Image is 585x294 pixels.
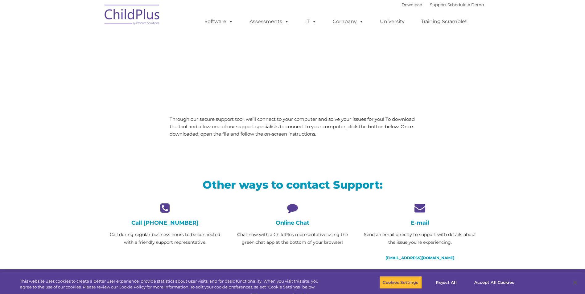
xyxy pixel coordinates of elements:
[385,255,454,260] a: [EMAIL_ADDRESS][DOMAIN_NAME]
[327,15,370,28] a: Company
[361,231,479,246] p: Send an email directly to support with details about the issue you’re experiencing.
[106,231,224,246] p: Call during regular business hours to be connected with a friendly support representative.
[427,276,466,289] button: Reject All
[106,178,479,192] h2: Other ways to contact Support:
[447,2,484,7] a: Schedule A Demo
[233,231,352,246] p: Chat now with a ChildPlus representative using the green chat app at the bottom of your browser!
[299,15,323,28] a: IT
[106,44,337,63] span: LiveSupport with SplashTop
[430,2,446,7] a: Support
[415,15,474,28] a: Training Scramble!!
[568,276,582,289] button: Close
[198,15,239,28] a: Software
[170,116,415,138] p: Through our secure support tool, we’ll connect to your computer and solve your issues for you! To...
[233,219,352,226] h4: Online Chat
[402,2,422,7] a: Download
[101,0,163,31] img: ChildPlus by Procare Solutions
[379,276,422,289] button: Cookies Settings
[374,15,411,28] a: University
[361,219,479,226] h4: E-mail
[471,276,517,289] button: Accept All Cookies
[20,278,322,290] div: This website uses cookies to create a better user experience, provide statistics about user visit...
[243,15,295,28] a: Assessments
[106,219,224,226] h4: Call [PHONE_NUMBER]
[402,2,484,7] font: |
